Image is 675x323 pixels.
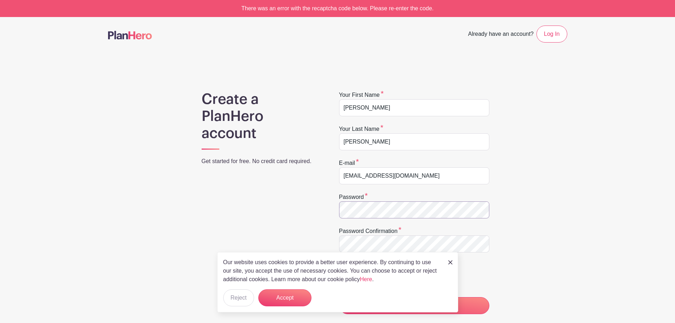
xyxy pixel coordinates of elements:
[223,289,254,306] button: Reject
[258,289,311,306] button: Accept
[339,99,489,116] input: e.g. Julie
[339,167,489,184] input: e.g. julie@eventco.com
[468,27,534,43] span: Already have an account?
[339,227,401,235] label: Password confirmation
[202,157,321,166] p: Get started for free. No credit card required.
[339,133,489,150] input: e.g. Smith
[339,91,384,99] label: Your first name
[536,26,567,43] a: Log In
[339,125,383,133] label: Your last name
[223,258,441,284] p: Our website uses cookies to provide a better user experience. By continuing to use our site, you ...
[108,31,152,39] img: logo-507f7623f17ff9eddc593b1ce0a138ce2505c220e1c5a4e2b4648c50719b7d32.svg
[448,260,452,264] img: close_button-5f87c8562297e5c2d7936805f587ecaba9071eb48480494691a3f1689db116b3.svg
[339,159,359,167] label: E-mail
[360,276,372,282] a: Here
[339,193,368,201] label: Password
[202,91,321,142] h1: Create a PlanHero account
